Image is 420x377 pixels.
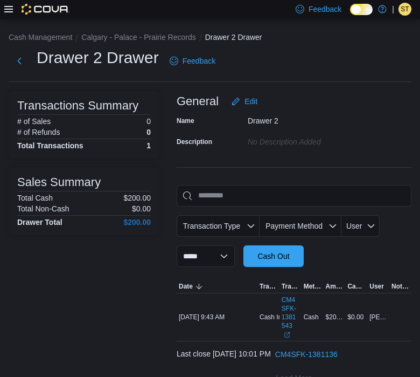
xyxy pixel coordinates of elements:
[9,33,72,42] button: Cash Management
[17,176,101,189] h3: Sales Summary
[279,280,302,293] button: Transaction #
[9,32,411,45] nav: An example of EuiBreadcrumbs
[179,282,193,291] span: Date
[302,280,324,293] button: Method
[257,280,279,293] button: Transaction Type
[17,194,53,202] h6: Total Cash
[260,282,277,291] span: Transaction Type
[389,280,411,293] button: Notes
[146,141,151,150] h4: 1
[282,282,299,291] span: Transaction #
[123,194,151,202] p: $200.00
[248,112,392,125] div: Drawer 2
[309,4,341,15] span: Feedback
[369,282,384,291] span: User
[304,313,319,321] span: Cash
[257,251,289,262] span: Cash Out
[260,313,282,321] p: Cash In
[326,313,344,321] span: $200.00
[177,280,257,293] button: Date
[22,4,69,15] img: Cova
[271,344,342,365] button: CM4SFK-1381136
[17,117,51,126] h6: # of Sales
[9,50,30,72] button: Next
[326,282,344,291] span: Amount
[324,280,346,293] button: Amount
[350,4,373,15] input: Dark Mode
[243,245,304,267] button: Cash Out
[177,311,257,324] div: [DATE] 9:43 AM
[165,50,220,72] a: Feedback
[284,332,290,338] svg: External link
[350,15,351,16] span: Dark Mode
[345,311,367,324] div: $0.00
[260,215,341,237] button: Payment Method
[17,218,62,227] h4: Drawer Total
[391,282,409,291] span: Notes
[146,117,151,126] p: 0
[205,33,262,42] button: Drawer 2 Drawer
[183,222,241,230] span: Transaction Type
[17,128,60,136] h6: # of Refunds
[177,344,411,365] div: Last close [DATE] 10:01 PM
[177,95,219,108] h3: General
[227,91,262,112] button: Edit
[248,133,392,146] div: No Description added
[177,215,260,237] button: Transaction Type
[132,204,151,213] p: $0.00
[282,296,299,339] a: CM4SFK-1381543External link
[265,222,323,230] span: Payment Method
[17,99,138,112] h3: Transactions Summary
[367,280,389,293] button: User
[123,218,151,227] h4: $200.00
[37,47,159,68] h1: Drawer 2 Drawer
[401,3,409,16] span: ST
[17,204,69,213] h6: Total Non-Cash
[17,141,83,150] h4: Total Transactions
[346,222,362,230] span: User
[146,128,151,136] p: 0
[183,56,215,66] span: Feedback
[392,3,394,16] p: |
[345,280,367,293] button: Cash Back
[244,96,257,107] span: Edit
[177,138,212,146] label: Description
[177,185,411,207] input: This is a search bar. As you type, the results lower in the page will automatically filter.
[81,33,195,42] button: Calgary - Palace - Prairie Records
[369,313,387,321] span: [PERSON_NAME]
[341,215,380,237] button: User
[347,282,365,291] span: Cash Back
[275,349,338,360] span: CM4SFK-1381136
[398,3,411,16] div: Steven Thompson
[304,282,321,291] span: Method
[177,116,194,125] label: Name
